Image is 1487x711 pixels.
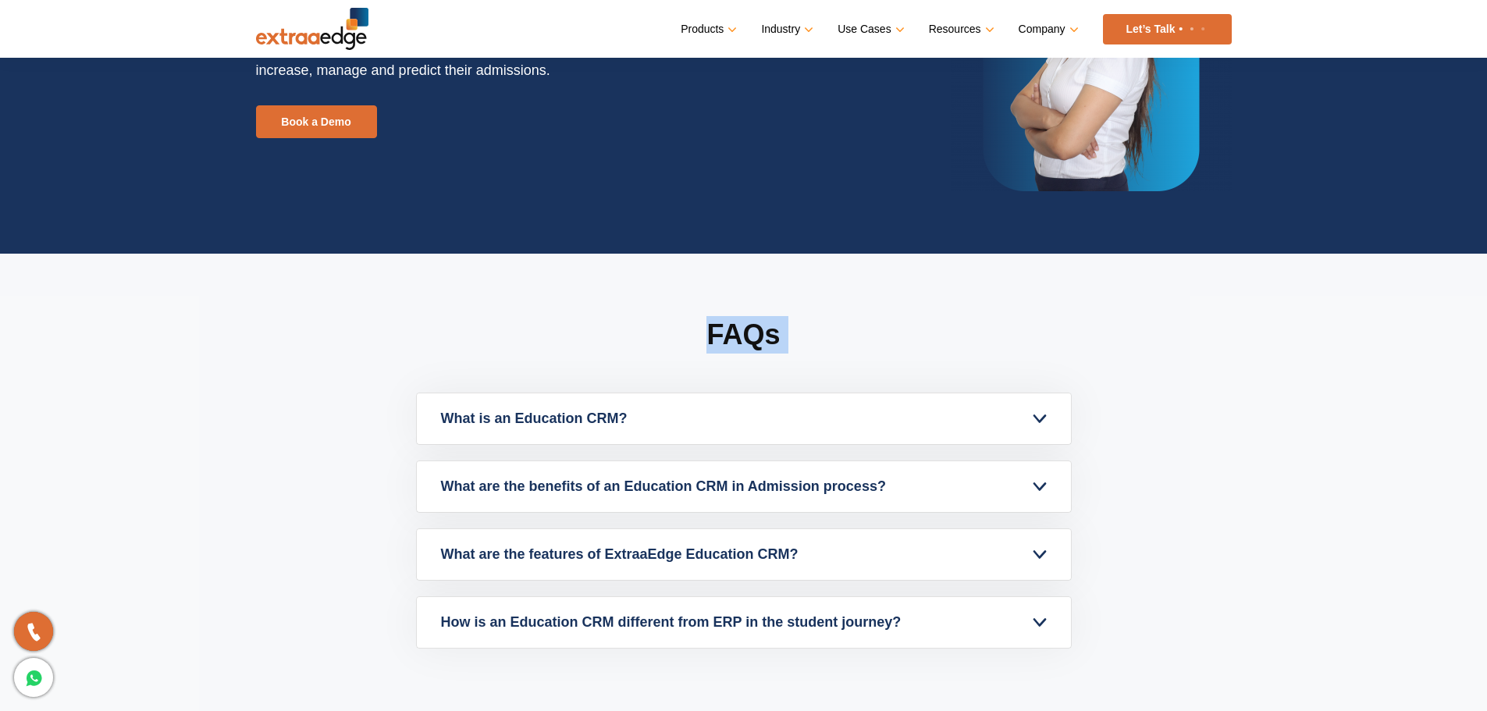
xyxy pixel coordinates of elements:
[417,597,1071,648] a: How is an Education CRM different from ERP in the student journey?
[1019,18,1076,41] a: Company
[417,529,1071,580] a: What are the features of ExtraaEdge Education CRM?
[761,18,810,41] a: Industry
[417,393,1071,444] a: What is an Education CRM?
[417,461,1071,512] a: What are the benefits of an Education CRM in Admission process?
[681,18,734,41] a: Products
[416,316,1072,393] h2: FAQs
[256,40,822,105] p: Powerful CRM & Marketing automation software that helps your admission teams increase, manage and...
[838,18,901,41] a: Use Cases
[256,105,377,138] a: Book a Demo
[1103,14,1232,44] a: Let’s Talk
[929,18,991,41] a: Resources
